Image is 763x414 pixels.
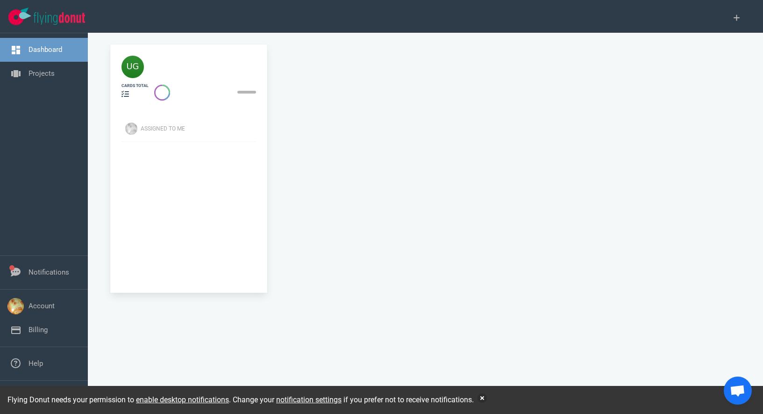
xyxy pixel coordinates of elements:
[125,123,137,135] img: Avatar
[29,69,55,78] a: Projects
[229,395,474,404] span: . Change your if you prefer not to receive notifications.
[29,302,55,310] a: Account
[136,395,229,404] a: enable desktop notifications
[29,268,69,276] a: Notifications
[29,326,48,334] a: Billing
[121,56,144,78] img: 40
[121,83,149,89] div: cards total
[29,359,43,368] a: Help
[724,377,752,405] div: Open chat
[7,395,229,404] span: Flying Donut needs your permission to
[141,124,262,133] div: Assigned To Me
[34,12,85,25] img: Flying Donut text logo
[29,45,62,54] a: Dashboard
[276,395,342,404] a: notification settings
